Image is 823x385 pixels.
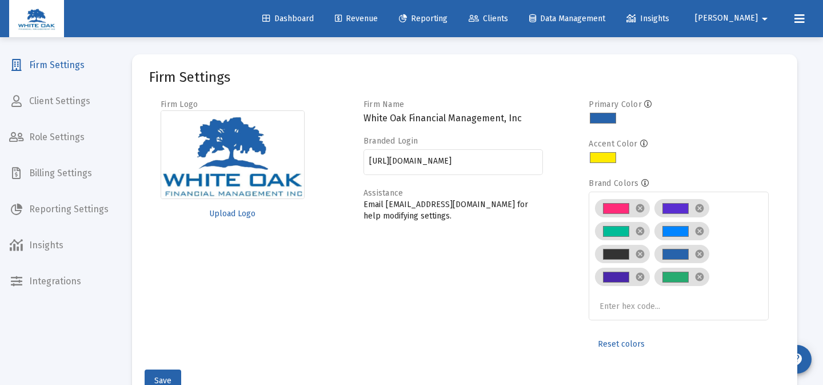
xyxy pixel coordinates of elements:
span: [PERSON_NAME] [695,14,758,23]
label: Brand Colors [589,178,638,188]
span: Revenue [335,14,378,23]
a: Data Management [520,7,614,30]
button: Upload Logo [161,203,305,225]
input: Enter hex code... [600,302,685,311]
label: Accent Color [589,139,637,149]
label: Branded Login [363,136,418,146]
mat-card-title: Firm Settings [149,72,230,83]
mat-icon: arrow_drop_down [758,7,772,30]
mat-icon: cancel [635,203,645,213]
mat-chip-list: Brand colors [595,197,763,313]
span: Insights [626,14,669,23]
a: Dashboard [253,7,323,30]
img: Dashboard [18,7,55,30]
a: Clients [460,7,517,30]
mat-icon: cancel [694,226,705,236]
mat-icon: cancel [694,272,705,282]
h3: White Oak Financial Management, Inc [363,110,544,126]
p: Email [EMAIL_ADDRESS][DOMAIN_NAME] for help modifying settings. [363,199,544,222]
img: Firm logo [161,110,305,199]
span: Reporting [399,14,448,23]
button: Reset colors [589,333,654,356]
span: Dashboard [262,14,314,23]
label: Firm Logo [161,100,198,109]
span: Upload Logo [209,209,255,219]
a: Revenue [326,7,387,30]
span: Reset colors [598,339,645,349]
mat-icon: cancel [694,249,705,259]
label: Primary Color [589,100,642,109]
label: Firm Name [363,100,405,109]
mat-icon: cancel [635,226,645,236]
span: Data Management [529,14,605,23]
a: Insights [617,7,678,30]
em: Please carefully compare this report against the actual account statement delivered from Fidelity... [5,9,593,28]
mat-icon: cancel [635,249,645,259]
label: Assistance [363,188,403,198]
button: [PERSON_NAME] [681,7,785,30]
mat-icon: cancel [694,203,705,213]
a: Reporting [390,7,457,30]
mat-icon: cancel [635,272,645,282]
span: Clients [469,14,508,23]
